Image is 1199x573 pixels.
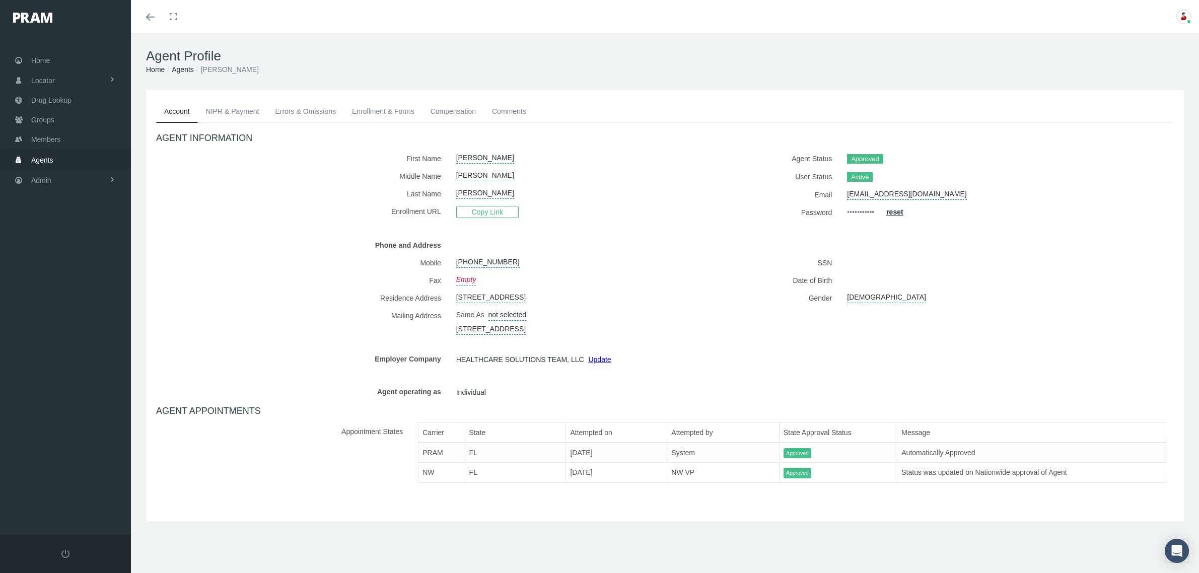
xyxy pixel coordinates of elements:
[566,463,667,483] td: [DATE]
[784,468,811,478] span: Approved
[418,443,465,463] td: PRAM
[456,321,526,335] a: [STREET_ADDRESS]
[456,167,514,181] a: [PERSON_NAME]
[456,289,526,303] a: [STREET_ADDRESS]
[156,100,198,123] a: Account
[156,185,449,202] label: Last Name
[897,422,1166,443] th: Message
[897,463,1166,483] td: Status was updated on Nationwide approval of Agent
[267,100,344,122] a: Errors & Omissions
[456,271,476,285] a: Empty
[667,463,780,483] td: NW VP
[31,71,55,90] span: Locator
[673,203,840,221] label: Password
[465,422,566,443] th: State
[156,150,449,167] label: First Name
[172,65,194,74] a: Agents
[156,383,449,400] label: Agent operating as
[847,154,883,164] span: Approved
[156,236,449,254] label: Phone and Address
[673,150,840,168] label: Agent Status
[456,352,584,367] span: HEALTHCARE SOLUTIONS TEAM, LLC
[156,254,449,271] label: Mobile
[31,151,53,170] span: Agents
[847,289,926,303] a: [DEMOGRAPHIC_DATA]
[156,289,449,307] label: Residence Address
[566,443,667,463] td: [DATE]
[456,254,520,268] a: [PHONE_NUMBER]
[13,13,52,23] img: PRAM_20_x_78.png
[456,385,486,400] span: Individual
[886,208,903,216] a: reset
[465,463,566,483] td: FL
[198,100,267,122] a: NIPR & Payment
[418,422,465,443] th: Carrier
[344,100,422,122] a: Enrollment & Forms
[156,307,449,335] label: Mailing Address
[484,100,534,122] a: Comments
[146,65,165,74] a: Home
[418,463,465,483] td: NW
[31,91,72,110] span: Drug Lookup
[156,167,449,185] label: Middle Name
[465,443,566,463] td: FL
[156,422,410,491] label: Appointment States
[784,448,811,459] span: Approved
[422,100,484,122] a: Compensation
[847,186,966,200] a: [EMAIL_ADDRESS][DOMAIN_NAME]
[673,168,840,186] label: User Status
[156,406,1174,417] h4: AGENT APPOINTMENTS
[456,206,519,218] span: Copy Link
[456,207,519,216] a: Copy Link
[156,271,449,289] label: Fax
[780,422,897,443] th: State Approval Status
[667,443,780,463] td: System
[146,48,1184,64] h1: Agent Profile
[897,443,1166,463] td: Automatically Approved
[847,203,874,221] a: •••••••••••
[31,171,51,190] span: Admin
[667,422,780,443] th: Attempted by
[673,254,840,271] label: SSN
[156,133,1174,144] h4: AGENT INFORMATION
[456,185,514,199] a: [PERSON_NAME]
[673,186,840,203] label: Email
[456,311,484,319] span: Same As
[847,172,873,182] span: Active
[194,64,259,75] li: [PERSON_NAME]
[1176,9,1191,24] img: S_Profile_Picture_701.jpg
[156,202,449,221] label: Enrollment URL
[31,51,50,70] span: Home
[673,271,840,289] label: Date of Birth
[1165,539,1189,563] div: Open Intercom Messenger
[673,289,840,307] label: Gender
[488,307,527,321] a: not selected
[31,110,54,129] span: Groups
[156,350,449,368] label: Employer Company
[456,150,514,164] a: [PERSON_NAME]
[566,422,667,443] th: Attempted on
[588,355,611,364] a: Update
[31,130,60,149] span: Members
